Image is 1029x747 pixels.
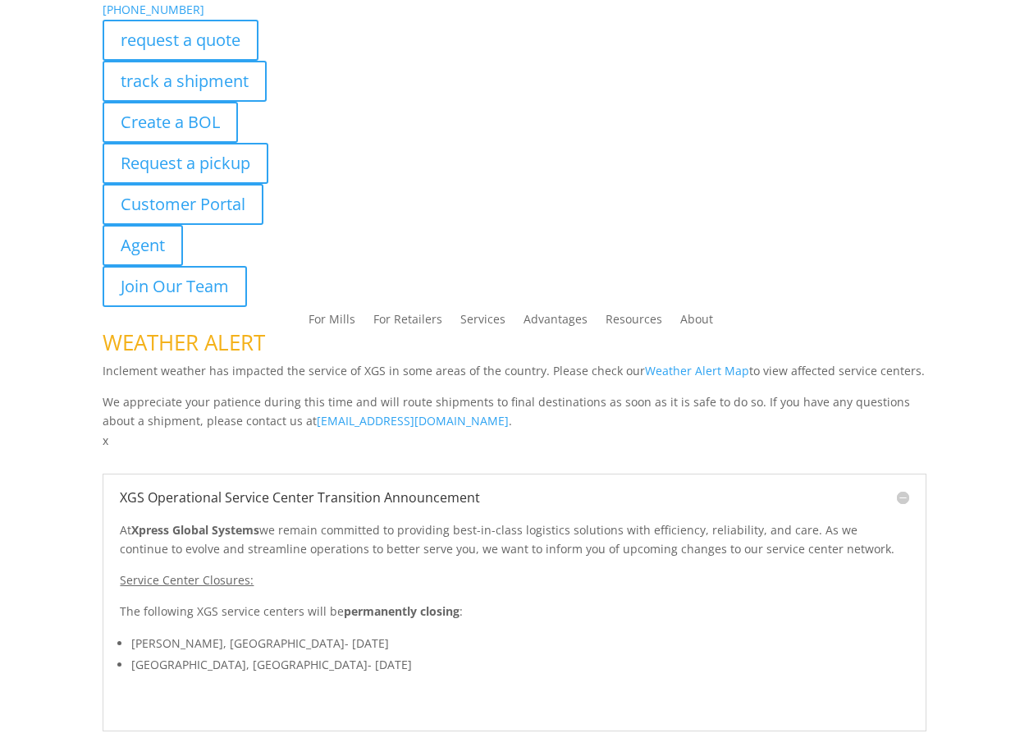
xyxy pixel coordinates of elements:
a: For Mills [309,314,355,332]
p: At we remain committed to providing best-in-class logistics solutions with efficiency, reliabilit... [120,520,908,571]
a: For Retailers [373,314,442,332]
a: Agent [103,225,183,266]
a: Customer Portal [103,184,263,225]
a: Create a BOL [103,102,238,143]
u: Service Center Closures: [120,572,254,588]
p: The following XGS service centers will be : [120,602,908,633]
li: [PERSON_NAME], [GEOGRAPHIC_DATA]- [DATE] [131,633,908,654]
a: track a shipment [103,61,267,102]
p: We appreciate your patience during this time and will route shipments to final destinations as so... [103,392,926,432]
p: x [103,431,926,451]
li: [GEOGRAPHIC_DATA], [GEOGRAPHIC_DATA]- [DATE] [131,654,908,676]
a: request a quote [103,20,258,61]
a: Request a pickup [103,143,268,184]
a: [PHONE_NUMBER] [103,2,204,17]
a: Services [460,314,505,332]
a: About [680,314,713,332]
span: WEATHER ALERT [103,328,265,357]
a: Resources [606,314,662,332]
h5: XGS Operational Service Center Transition Announcement [120,491,908,504]
a: Join Our Team [103,266,247,307]
a: [EMAIL_ADDRESS][DOMAIN_NAME] [317,413,509,428]
p: Inclement weather has impacted the service of XGS in some areas of the country. Please check our ... [103,361,926,392]
strong: Xpress Global Systems [131,522,259,538]
a: Weather Alert Map [645,363,749,378]
strong: permanently closing [344,603,460,619]
a: Advantages [524,314,588,332]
